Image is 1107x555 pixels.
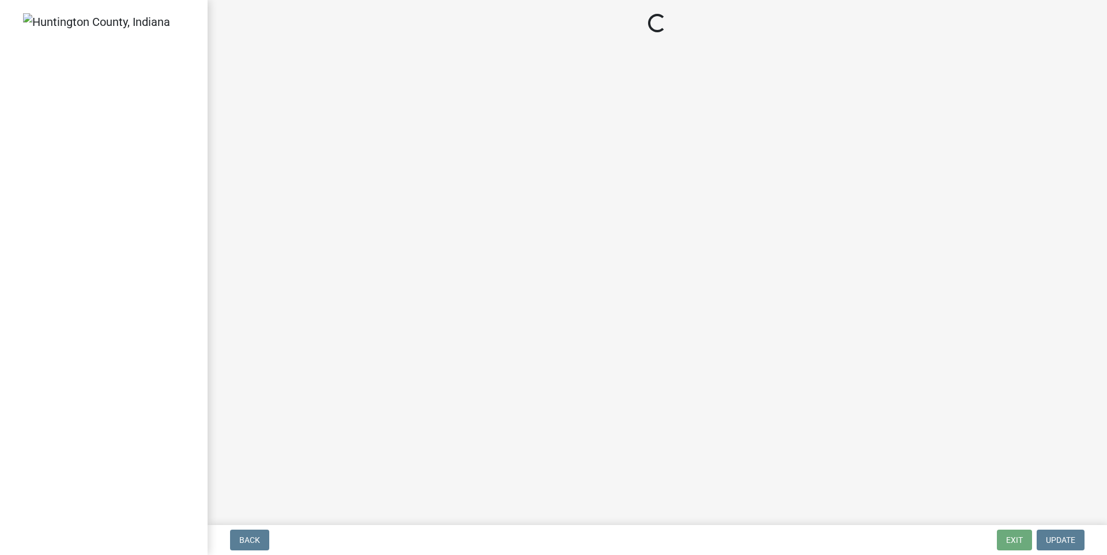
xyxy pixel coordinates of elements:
[239,535,260,545] span: Back
[1046,535,1075,545] span: Update
[230,530,269,550] button: Back
[1037,530,1085,550] button: Update
[23,13,170,31] img: Huntington County, Indiana
[997,530,1032,550] button: Exit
